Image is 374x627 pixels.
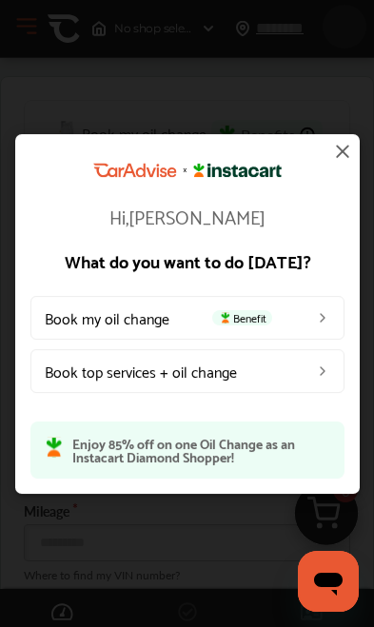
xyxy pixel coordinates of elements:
[30,206,344,225] p: Hi, [PERSON_NAME]
[30,251,344,268] p: What do you want to do [DATE]?
[218,311,233,323] img: instacart-icon.73bd83c2.svg
[72,436,329,462] p: Enjoy 85% off on one Oil Change as an Instacart Diamond Shopper!
[93,163,282,178] img: CarAdvise Instacart Logo
[30,348,344,392] a: Book top services + oil change
[46,436,63,457] img: instacart-icon.73bd83c2.svg
[331,140,354,163] img: close-icon.a004319c.svg
[315,362,330,378] img: left_arrow_icon.0f472efe.svg
[30,295,344,339] a: Book my oil changeBenefit
[315,309,330,324] img: left_arrow_icon.0f472efe.svg
[212,309,272,324] span: Benefit
[298,551,359,612] iframe: Button to launch messaging window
